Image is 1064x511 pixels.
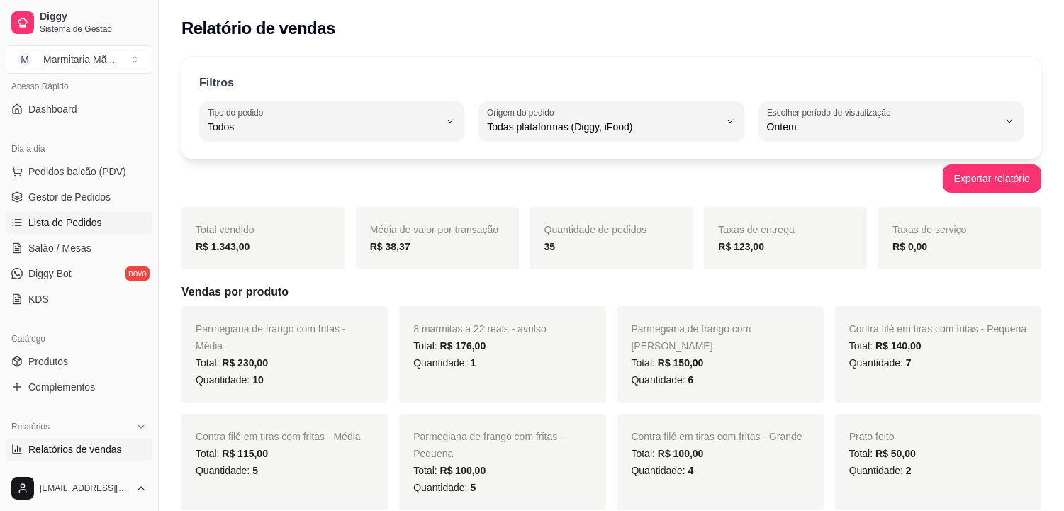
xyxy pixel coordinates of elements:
[892,224,966,235] span: Taxas de serviço
[196,323,346,352] span: Parmegiana de frango com fritas - Média
[849,431,895,442] span: Prato feito
[849,448,916,459] span: Total:
[849,357,912,369] span: Quantidade:
[196,241,250,252] strong: R$ 1.343,00
[252,374,264,386] span: 10
[632,357,704,369] span: Total:
[6,327,152,350] div: Catálogo
[718,241,764,252] strong: R$ 123,00
[6,471,152,505] button: [EMAIL_ADDRESS][DOMAIN_NAME]
[196,465,258,476] span: Quantidade:
[413,340,486,352] span: Total:
[6,160,152,183] button: Pedidos balcão (PDV)
[196,224,254,235] span: Total vendido
[28,354,68,369] span: Produtos
[6,75,152,98] div: Acesso Rápido
[28,292,49,306] span: KDS
[6,211,152,234] a: Lista de Pedidos
[196,374,264,386] span: Quantidade:
[28,190,111,204] span: Gestor de Pedidos
[28,102,77,116] span: Dashboard
[40,483,130,494] span: [EMAIL_ADDRESS][DOMAIN_NAME]
[943,164,1041,193] button: Exportar relatório
[413,482,476,493] span: Quantidade:
[413,357,476,369] span: Quantidade:
[6,237,152,259] a: Salão / Mesas
[658,357,704,369] span: R$ 150,00
[6,438,152,461] a: Relatórios de vendas
[688,374,694,386] span: 6
[478,101,744,141] button: Origem do pedidoTodas plataformas (Diggy, iFood)
[40,11,147,23] span: Diggy
[6,186,152,208] a: Gestor de Pedidos
[28,241,91,255] span: Salão / Mesas
[222,357,268,369] span: R$ 230,00
[370,241,410,252] strong: R$ 38,37
[688,465,694,476] span: 4
[6,376,152,398] a: Complementos
[440,340,486,352] span: R$ 176,00
[6,45,152,74] button: Select a team
[875,340,922,352] span: R$ 140,00
[28,215,102,230] span: Lista de Pedidos
[6,464,152,486] a: Relatório de clientes
[632,448,704,459] span: Total:
[413,465,486,476] span: Total:
[906,357,912,369] span: 7
[487,120,718,134] span: Todas plataformas (Diggy, iFood)
[199,74,234,91] p: Filtros
[6,350,152,373] a: Produtos
[544,224,647,235] span: Quantidade de pedidos
[181,17,335,40] h2: Relatório de vendas
[849,340,922,352] span: Total:
[43,52,115,67] div: Marmitaria Mã ...
[632,431,802,442] span: Contra filé em tiras com fritas - Grande
[28,164,126,179] span: Pedidos balcão (PDV)
[196,357,268,369] span: Total:
[875,448,916,459] span: R$ 50,00
[6,6,152,40] a: DiggySistema de Gestão
[849,323,1027,335] span: Contra filé em tiras com fritas - Pequena
[849,465,912,476] span: Quantidade:
[11,421,50,432] span: Relatórios
[632,465,694,476] span: Quantidade:
[413,323,547,335] span: 8 marmitas a 22 reais - avulso
[658,448,704,459] span: R$ 100,00
[196,431,361,442] span: Contra filé em tiras com fritas - Média
[208,120,439,134] span: Todos
[906,465,912,476] span: 2
[6,262,152,285] a: Diggy Botnovo
[181,283,1041,301] h5: Vendas por produto
[222,448,268,459] span: R$ 115,00
[470,482,476,493] span: 5
[544,241,556,252] strong: 35
[28,266,72,281] span: Diggy Bot
[40,23,147,35] span: Sistema de Gestão
[767,120,998,134] span: Ontem
[718,224,794,235] span: Taxas de entrega
[28,380,95,394] span: Complementos
[758,101,1024,141] button: Escolher período de visualizaçãoOntem
[440,465,486,476] span: R$ 100,00
[370,224,498,235] span: Média de valor por transação
[632,374,694,386] span: Quantidade:
[28,442,122,456] span: Relatórios de vendas
[208,106,268,118] label: Tipo do pedido
[767,106,895,118] label: Escolher período de visualização
[487,106,559,118] label: Origem do pedido
[18,52,32,67] span: M
[196,448,268,459] span: Total:
[470,357,476,369] span: 1
[892,241,927,252] strong: R$ 0,00
[413,431,564,459] span: Parmegiana de frango com fritas - Pequena
[6,98,152,120] a: Dashboard
[6,288,152,310] a: KDS
[632,323,751,352] span: Parmegiana de frango com [PERSON_NAME]
[199,101,464,141] button: Tipo do pedidoTodos
[252,465,258,476] span: 5
[6,137,152,160] div: Dia a dia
